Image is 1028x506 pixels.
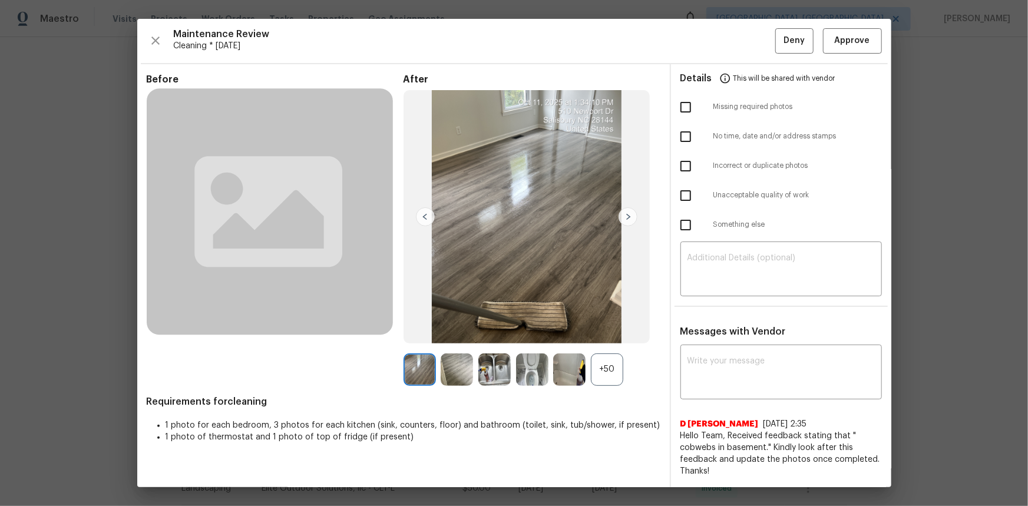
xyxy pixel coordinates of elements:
span: Missing required photos [713,102,882,112]
span: This will be shared with vendor [733,64,835,92]
img: left-chevron-button-url [416,207,435,226]
div: Missing required photos [671,92,891,122]
span: No time, date and/or address stamps [713,131,882,141]
span: Before [147,74,404,85]
span: [DATE] 2:35 [763,420,807,428]
span: D [PERSON_NAME] [680,418,759,430]
div: Unacceptable quality of work [671,181,891,210]
span: Deny [784,34,805,48]
div: No time, date and/or address stamps [671,122,891,151]
li: 1 photo of thermostat and 1 photo of top of fridge (if present) [166,431,660,443]
button: Deny [775,28,814,54]
span: Incorrect or duplicate photos [713,161,882,171]
button: Approve [823,28,882,54]
span: Approve [835,34,870,48]
li: 1 photo for each bedroom, 3 photos for each kitchen (sink, counters, floor) and bathroom (toilet,... [166,419,660,431]
span: Hello Team, Received feedback stating that " cobwebs in basement." Kindly look after this feedbac... [680,430,882,477]
img: right-chevron-button-url [619,207,637,226]
span: Maintenance Review [174,28,775,40]
span: Messages with Vendor [680,327,786,336]
span: Something else [713,220,882,230]
span: Cleaning * [DATE] [174,40,775,52]
div: Incorrect or duplicate photos [671,151,891,181]
span: Unacceptable quality of work [713,190,882,200]
span: Requirements for cleaning [147,396,660,408]
div: Something else [671,210,891,240]
span: Details [680,64,712,92]
div: +50 [591,353,623,386]
span: After [404,74,660,85]
span: [PERSON_NAME] [680,487,751,498]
